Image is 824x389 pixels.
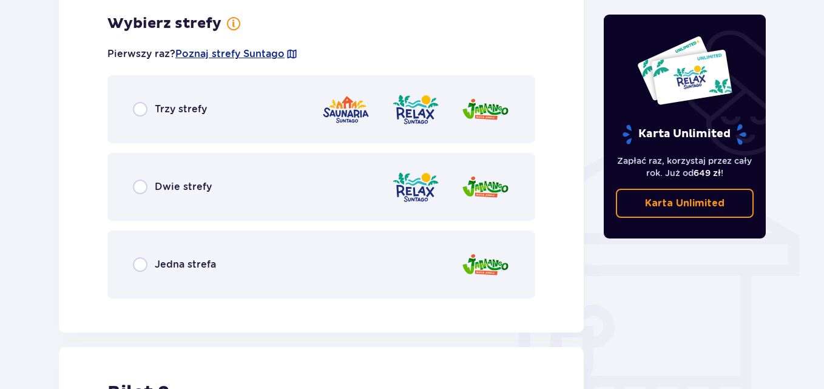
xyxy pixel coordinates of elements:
h3: Wybierz strefy [107,15,221,33]
img: Saunaria [322,92,370,127]
span: Trzy strefy [155,103,207,116]
img: Jamango [461,92,510,127]
p: Karta Unlimited [645,197,724,210]
a: Poznaj strefy Suntago [175,47,285,61]
img: Dwie karty całoroczne do Suntago z napisem 'UNLIMITED RELAX', na białym tle z tropikalnymi liśćmi... [637,35,733,106]
img: Jamango [461,248,510,282]
span: Dwie strefy [155,180,212,194]
span: 649 zł [694,168,721,178]
img: Relax [391,92,440,127]
p: Karta Unlimited [621,124,748,145]
p: Pierwszy raz? [107,47,298,61]
img: Jamango [461,170,510,205]
a: Karta Unlimited [616,189,754,218]
img: Relax [391,170,440,205]
span: Jedna strefa [155,258,216,271]
p: Zapłać raz, korzystaj przez cały rok. Już od ! [616,155,754,179]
